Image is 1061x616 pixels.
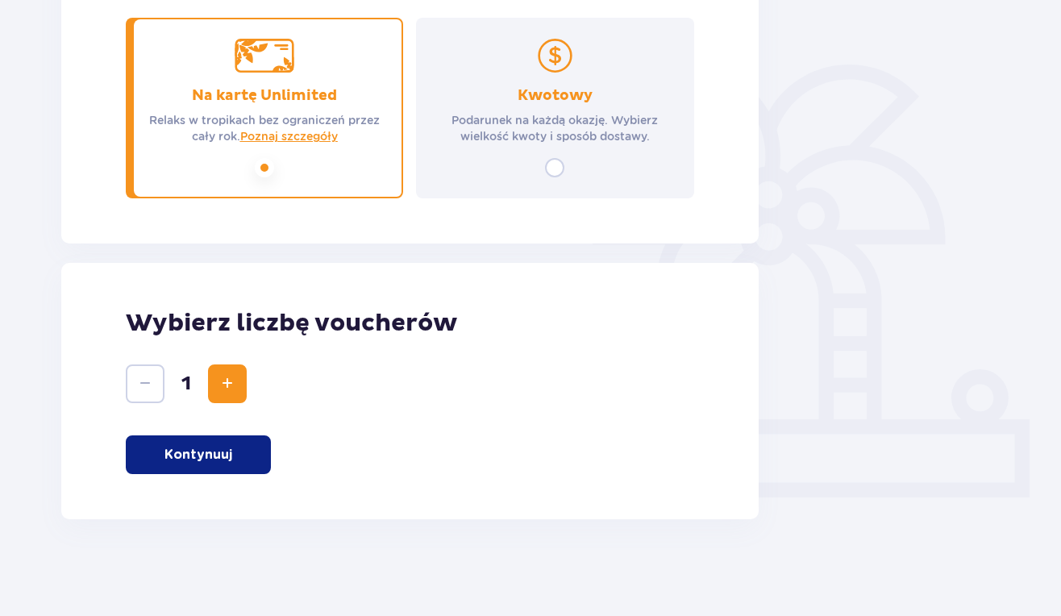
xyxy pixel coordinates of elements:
span: 1 [168,372,205,396]
button: Zwiększ [208,364,247,403]
button: Zmniejsz [126,364,164,403]
p: Kontynuuj [164,446,232,464]
button: Kontynuuj [126,435,271,474]
p: Kwotowy [518,86,593,106]
p: Podarunek na każdą okazję. Wybierz wielkość kwoty i sposób dostawy. [431,112,679,144]
p: Na kartę Unlimited [192,86,337,106]
p: Relaks w tropikach bez ograniczeń przez cały rok. [140,112,389,144]
a: Poznaj szczegóły [240,128,338,144]
p: Wybierz liczbę voucherów [126,308,694,339]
